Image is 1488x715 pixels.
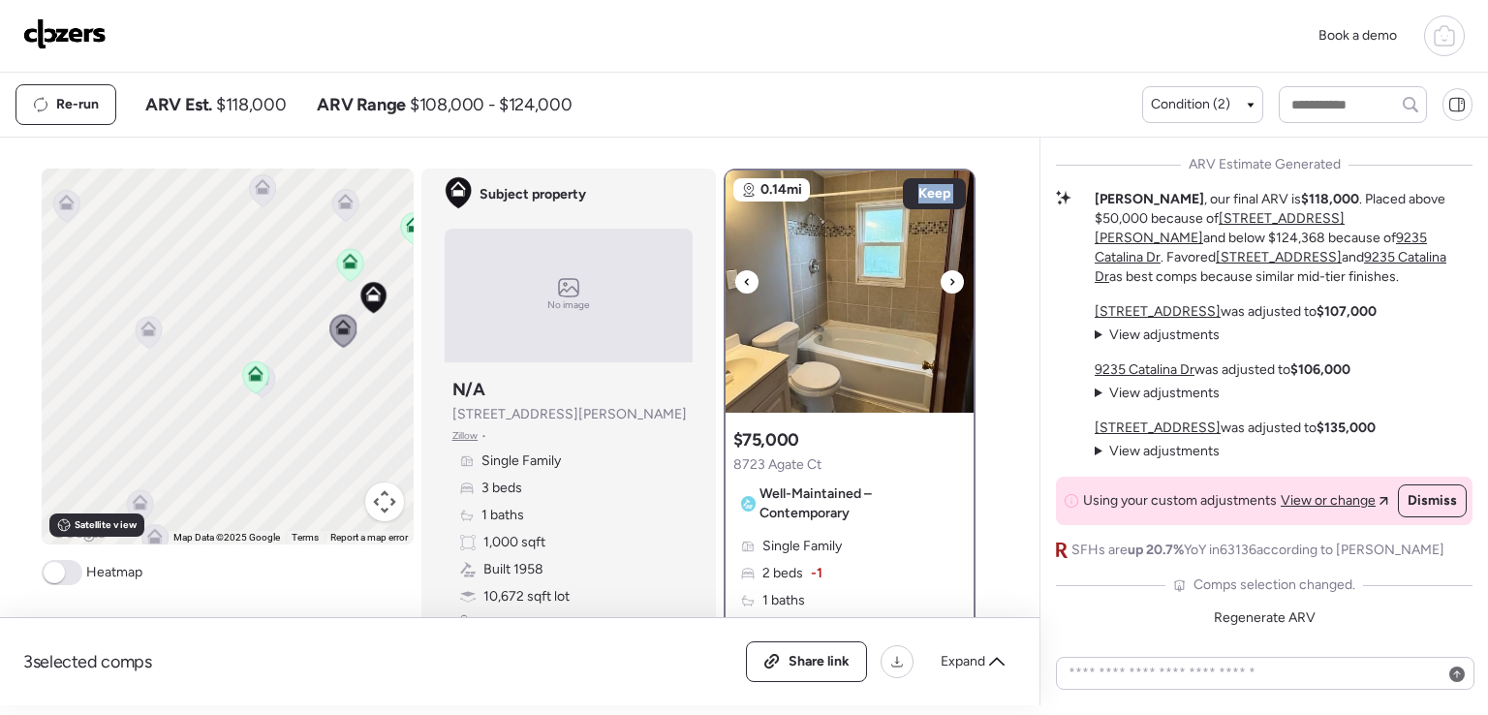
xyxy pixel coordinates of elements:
span: No image [547,297,590,313]
h3: $75,000 [733,428,799,451]
a: [STREET_ADDRESS] [1095,303,1221,320]
span: up 20.7% [1128,542,1184,558]
span: 1 baths [481,506,524,525]
a: 9235 Catalina Dr [1095,361,1194,378]
span: $118,000 [216,93,286,116]
a: [STREET_ADDRESS] [1095,420,1221,436]
button: Map camera controls [365,482,404,521]
p: was adjusted to [1095,360,1350,380]
span: ARV Estimate Generated [1189,155,1341,174]
span: View adjustments [1109,385,1220,401]
span: 10,672 sqft lot [483,587,570,606]
strong: $107,000 [1317,303,1377,320]
strong: [PERSON_NAME] [1095,191,1204,207]
span: 8723 Agate Ct [733,455,821,475]
span: Re-run [56,95,99,114]
span: 1 baths [762,591,805,610]
span: View adjustments [1109,326,1220,343]
span: Using your custom adjustments [1083,491,1277,511]
summary: View adjustments [1095,442,1220,461]
span: Built 1958 [483,560,543,579]
span: 3 selected comps [23,650,152,673]
p: was adjusted to [1095,419,1376,438]
a: Terms (opens in new tab) [292,532,319,543]
img: Google [46,519,110,544]
span: Single Family [762,537,842,556]
span: • [481,428,486,444]
span: Expand [941,652,985,671]
summary: View adjustments [1095,326,1220,345]
span: Dismiss [1408,491,1457,511]
span: Regenerate ARV [1214,609,1316,626]
span: Well-Maintained – Contemporary [759,484,958,523]
span: Map Data ©2025 Google [173,532,280,543]
strong: $118,000 [1301,191,1359,207]
span: -1 [811,564,822,583]
span: ARV Est. [145,93,212,116]
span: Share link [789,652,850,671]
img: Logo [23,18,107,49]
a: Report a map error [330,532,408,543]
span: Zillow [452,428,479,444]
a: [STREET_ADDRESS][PERSON_NAME] [1095,210,1345,246]
span: $108,000 - $124,000 [410,93,572,116]
span: Satellite view [75,517,137,533]
span: Single Family [481,451,561,471]
span: SFHs are YoY in 63136 according to [PERSON_NAME] [1071,541,1444,560]
h3: N/A [452,378,485,401]
span: Heatmap [86,563,142,582]
span: Book a demo [1318,27,1397,44]
strong: $106,000 [1290,361,1350,378]
a: View or change [1281,491,1388,511]
span: ARV Range [317,93,406,116]
a: [STREET_ADDRESS] [1216,249,1342,265]
span: View adjustments [1109,443,1220,459]
span: Keep [918,184,950,203]
span: Subject property [480,185,586,204]
span: View or change [1281,491,1376,511]
span: 3 beds [481,479,522,498]
p: was adjusted to [1095,302,1377,322]
span: [STREET_ADDRESS][PERSON_NAME] [452,405,687,424]
span: Comps selection changed. [1193,575,1355,595]
span: Condition (2) [1151,95,1230,114]
strong: $135,000 [1317,420,1376,436]
span: 1,000 sqft [483,533,545,552]
a: Open this area in Google Maps (opens a new window) [46,519,110,544]
p: , our final ARV is . Placed above $50,000 because of and below $124,368 because of . Favored and ... [1095,190,1472,287]
span: 0.14mi [760,180,802,200]
span: 2 beds [762,564,803,583]
summary: View adjustments [1095,384,1220,403]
